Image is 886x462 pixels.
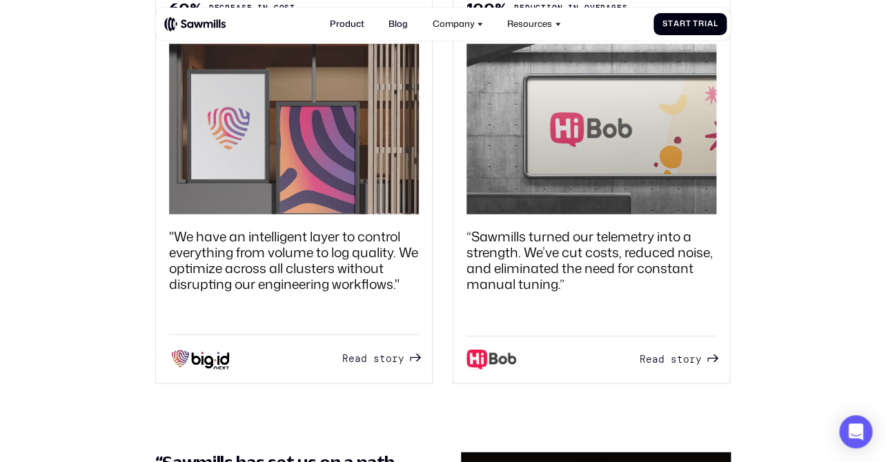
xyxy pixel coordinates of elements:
[673,19,679,28] span: a
[466,44,716,215] img: hibob poster
[209,3,295,14] div: DECREASE IN COST
[696,354,702,365] span: y
[668,19,673,28] span: t
[432,19,474,29] div: Company
[373,353,380,365] span: s
[348,353,355,365] span: e
[323,12,371,37] a: Product
[640,350,716,370] a: Readstory
[713,19,718,28] span: l
[361,353,367,365] span: d
[501,12,568,37] div: Resources
[705,19,707,28] span: i
[653,13,727,36] a: StartTrial
[426,12,490,37] div: Company
[514,3,628,14] div: REDUCTION IN OVERAGES
[658,354,664,365] span: d
[707,19,713,28] span: a
[839,415,872,448] div: Open Intercom Messenger
[698,19,705,28] span: r
[386,353,392,365] span: o
[169,228,419,292] div: "We have an intelligent layer to control everything from volume to log quality. We optimize acros...
[382,12,414,37] a: Blog
[392,353,398,365] span: r
[693,19,698,28] span: T
[169,348,233,370] img: Grey H logo
[671,354,677,365] span: s
[380,353,386,365] span: t
[507,19,552,29] div: Resources
[662,19,668,28] span: S
[679,19,685,28] span: r
[169,44,419,215] img: Via POSTER
[685,19,691,28] span: t
[640,354,646,365] span: R
[398,353,404,365] span: y
[689,354,696,365] span: r
[342,353,348,365] span: R
[466,350,516,370] img: HiBob logo
[683,354,689,365] span: o
[677,354,683,365] span: t
[466,228,716,292] div: “Sawmills turned our telemetry into a strength. We’ve cut costs, reduced noise, and eliminated th...
[652,354,658,365] span: a
[646,354,652,365] span: e
[355,353,361,365] span: a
